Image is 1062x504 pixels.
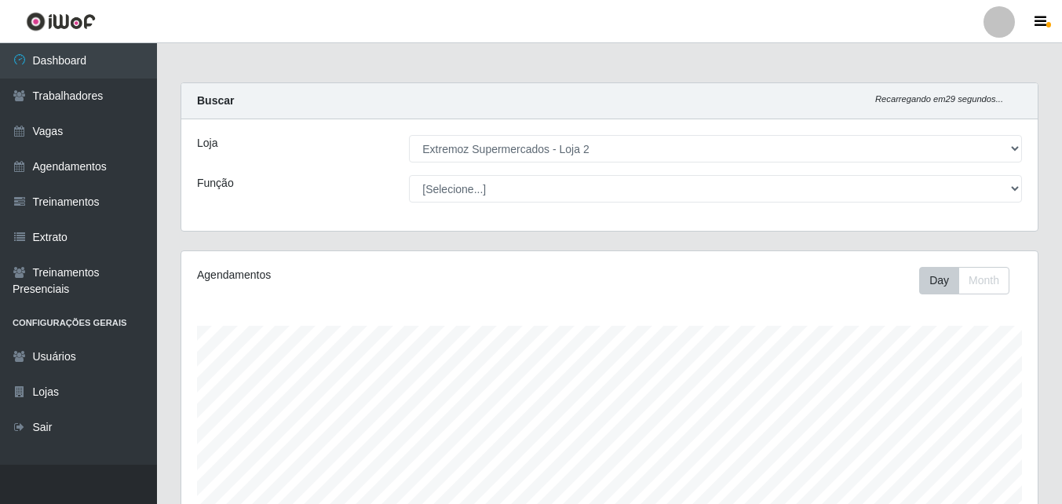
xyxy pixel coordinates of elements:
[875,94,1003,104] i: Recarregando em 29 segundos...
[919,267,1022,294] div: Toolbar with button groups
[958,267,1009,294] button: Month
[197,267,527,283] div: Agendamentos
[197,175,234,192] label: Função
[919,267,1009,294] div: First group
[26,12,96,31] img: CoreUI Logo
[197,94,234,107] strong: Buscar
[919,267,959,294] button: Day
[197,135,217,152] label: Loja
